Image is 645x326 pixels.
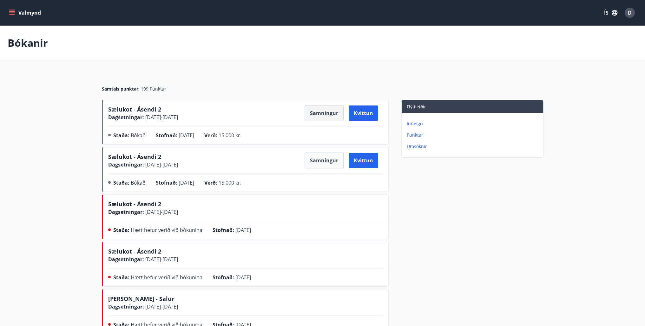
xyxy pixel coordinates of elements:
[601,7,621,18] button: ÍS
[113,227,129,234] span: Staða :
[235,227,251,234] span: [DATE]
[305,105,344,121] button: Samningur
[407,132,541,138] p: Punktar
[628,9,632,16] span: D
[235,274,251,281] span: [DATE]
[108,114,144,121] span: Dagsetningar :
[108,248,161,255] span: Sælukot - Ásendi 2
[219,179,241,186] span: 15.000 kr.
[108,200,161,208] span: Sælukot - Ásendi 2
[213,274,234,281] span: Stofnað :
[108,303,144,310] span: Dagsetningar :
[622,5,637,20] button: D
[108,153,161,160] span: Sælukot - Ásendi 2
[213,227,234,234] span: Stofnað :
[305,153,344,168] button: Samningur
[8,36,48,50] p: Bókanir
[108,256,144,263] span: Dagsetningar :
[108,295,174,302] span: [PERSON_NAME] - Salur
[179,179,194,186] span: [DATE]
[131,132,146,139] span: Bókað
[144,161,178,168] span: [DATE] - [DATE]
[407,104,426,110] span: Flýtileiðir
[108,161,144,168] span: Dagsetningar :
[131,227,202,234] span: Hætt hefur verið við bókunina
[204,132,217,139] span: Verð :
[8,7,43,18] button: menu
[131,274,202,281] span: Hætt hefur verið við bókunina
[349,105,378,121] button: Kvittun
[131,179,146,186] span: Bókað
[179,132,194,139] span: [DATE]
[219,132,241,139] span: 15.000 kr.
[156,132,177,139] span: Stofnað :
[204,179,217,186] span: Verð :
[113,274,129,281] span: Staða :
[108,208,144,215] span: Dagsetningar :
[113,179,129,186] span: Staða :
[108,105,161,113] span: Sælukot - Ásendi 2
[407,120,541,127] p: Inneign
[144,256,178,263] span: [DATE] - [DATE]
[156,179,177,186] span: Stofnað :
[102,86,140,92] span: Samtals punktar :
[113,132,129,139] span: Staða :
[349,153,378,168] button: Kvittun
[144,303,178,310] span: [DATE] - [DATE]
[141,86,166,92] span: 199 Punktar
[144,208,178,215] span: [DATE] - [DATE]
[407,143,541,150] p: Umsóknir
[144,114,178,121] span: [DATE] - [DATE]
